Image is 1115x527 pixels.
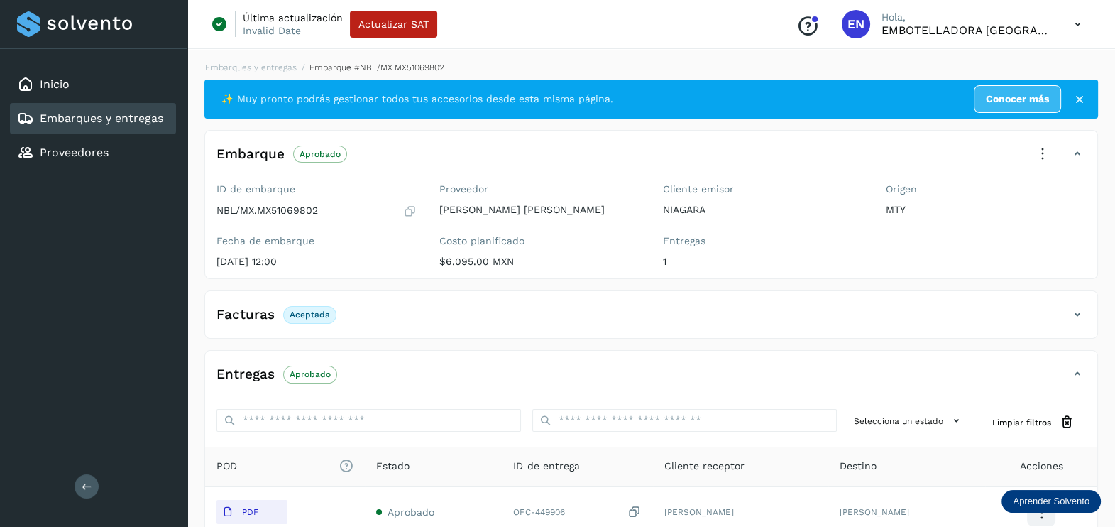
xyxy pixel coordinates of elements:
label: Entregas [663,235,863,247]
span: ID de entrega [513,459,579,474]
span: POD [216,459,353,474]
p: Hola, [881,11,1052,23]
p: Aceptada [290,310,330,320]
label: ID de embarque [216,183,417,195]
div: EmbarqueAprobado [205,142,1097,178]
button: Actualizar SAT [350,11,437,38]
p: 1 [663,256,863,268]
div: Inicio [10,69,176,100]
h4: Embarque [216,146,285,163]
div: EntregasAprobado [205,362,1097,398]
p: EMBOTELLADORA NIAGARA DE MEXICO [881,23,1052,37]
span: Estado [376,459,410,474]
label: Cliente emisor [663,183,863,195]
button: PDF [216,500,287,524]
span: Acciones [1019,459,1062,474]
p: NBL/MX.MX51069802 [216,205,318,217]
label: Origen [886,183,1086,195]
p: Invalid Date [243,24,301,37]
a: Proveedores [40,146,109,159]
div: FacturasAceptada [205,303,1097,338]
div: OFC-449906 [513,505,642,520]
label: Costo planificado [439,235,639,247]
p: MTY [886,204,1086,216]
span: Limpiar filtros [992,416,1051,429]
p: PDF [242,507,258,517]
p: [PERSON_NAME] [PERSON_NAME] [439,204,639,216]
span: Aprobado [388,506,434,518]
a: Embarques y entregas [205,63,297,72]
p: [DATE] 12:00 [216,256,417,268]
p: Aprender Solvento [1013,496,1089,507]
h4: Facturas [216,307,275,323]
a: Inicio [40,77,70,91]
span: Destino [840,459,877,474]
p: Aprobado [300,149,341,159]
a: Conocer más [974,85,1061,113]
span: ✨ Muy pronto podrás gestionar todos tus accesorios desde esta misma página. [221,92,613,107]
label: Proveedor [439,183,639,195]
div: Embarques y entregas [10,103,176,134]
nav: breadcrumb [204,61,1098,74]
a: Embarques y entregas [40,112,163,125]
span: Actualizar SAT [358,19,429,29]
p: Aprobado [290,369,331,379]
h4: Entregas [216,366,275,383]
span: Embarque #NBL/MX.MX51069802 [309,63,444,72]
button: Selecciona un estado [848,409,970,433]
p: $6,095.00 MXN [439,256,639,268]
button: Limpiar filtros [981,409,1086,435]
div: Proveedores [10,137,176,168]
p: Última actualización [243,11,343,24]
span: Cliente receptor [664,459,745,474]
div: Aprender Solvento [1001,490,1101,513]
p: NIAGARA [663,204,863,216]
label: Fecha de embarque [216,235,417,247]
